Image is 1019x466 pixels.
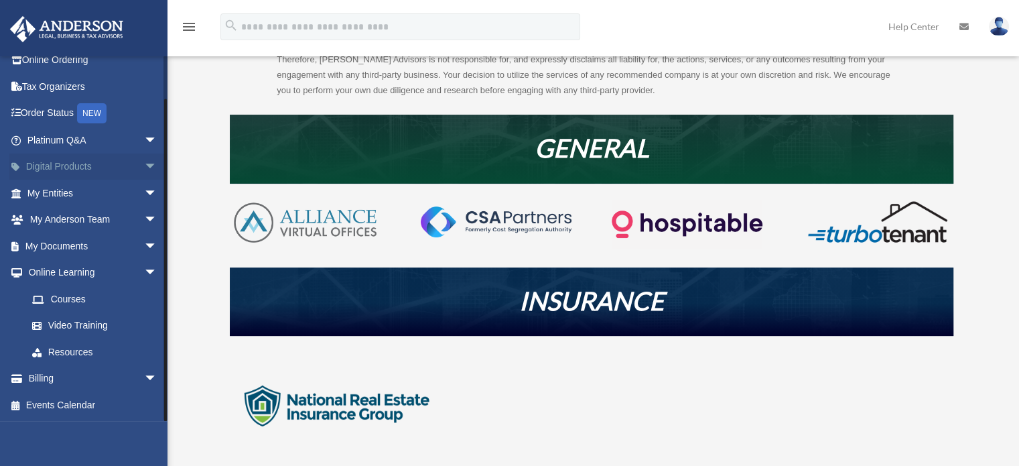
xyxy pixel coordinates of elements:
span: arrow_drop_down [144,233,171,260]
a: Billingarrow_drop_down [9,365,178,392]
a: Events Calendar [9,392,178,418]
img: CSA-partners-Formerly-Cost-Segregation-Authority [421,207,571,237]
p: Therefore, [PERSON_NAME] Advisors is not responsible for, and expressly disclaims all liability f... [277,52,906,98]
a: My Documentsarrow_drop_down [9,233,178,259]
span: arrow_drop_down [144,365,171,393]
img: logo-nreig [230,353,444,460]
span: arrow_drop_down [144,127,171,154]
a: Resources [19,339,171,365]
a: Video Training [19,312,178,339]
img: AVO-logo-1-color [230,200,381,245]
i: search [224,18,239,33]
em: INSURANCE [519,285,664,316]
a: Courses [19,286,178,312]
a: Online Learningarrow_drop_down [9,259,178,286]
span: arrow_drop_down [144,259,171,287]
img: User Pic [989,17,1009,36]
span: arrow_drop_down [144,154,171,181]
em: GENERAL [535,132,649,163]
a: menu [181,23,197,35]
a: My Anderson Teamarrow_drop_down [9,207,178,233]
div: NEW [77,103,107,123]
img: turbotenant [802,200,953,244]
a: Order StatusNEW [9,100,178,127]
a: My Entitiesarrow_drop_down [9,180,178,207]
a: Platinum Q&Aarrow_drop_down [9,127,178,154]
span: arrow_drop_down [144,180,171,207]
img: Anderson Advisors Platinum Portal [6,16,127,42]
i: menu [181,19,197,35]
a: Online Ordering [9,47,178,74]
span: arrow_drop_down [144,207,171,234]
a: Tax Organizers [9,73,178,100]
img: Logo-transparent-dark [612,200,762,249]
a: Digital Productsarrow_drop_down [9,154,178,180]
